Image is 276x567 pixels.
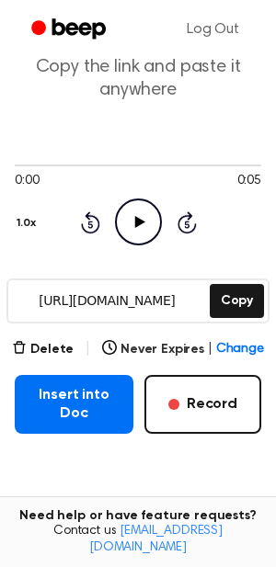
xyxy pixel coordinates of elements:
[144,375,261,434] button: Record
[168,7,258,51] a: Log Out
[210,284,264,318] button: Copy
[85,338,91,360] span: |
[15,208,42,239] button: 1.0x
[237,172,261,191] span: 0:05
[102,340,264,359] button: Never Expires|Change
[11,524,265,556] span: Contact us
[216,340,264,359] span: Change
[15,375,133,434] button: Insert into Doc
[15,56,261,102] p: Copy the link and paste it anywhere
[12,340,74,359] button: Delete
[15,172,39,191] span: 0:00
[89,525,223,554] a: [EMAIL_ADDRESS][DOMAIN_NAME]
[18,12,122,48] a: Beep
[208,340,213,359] span: |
